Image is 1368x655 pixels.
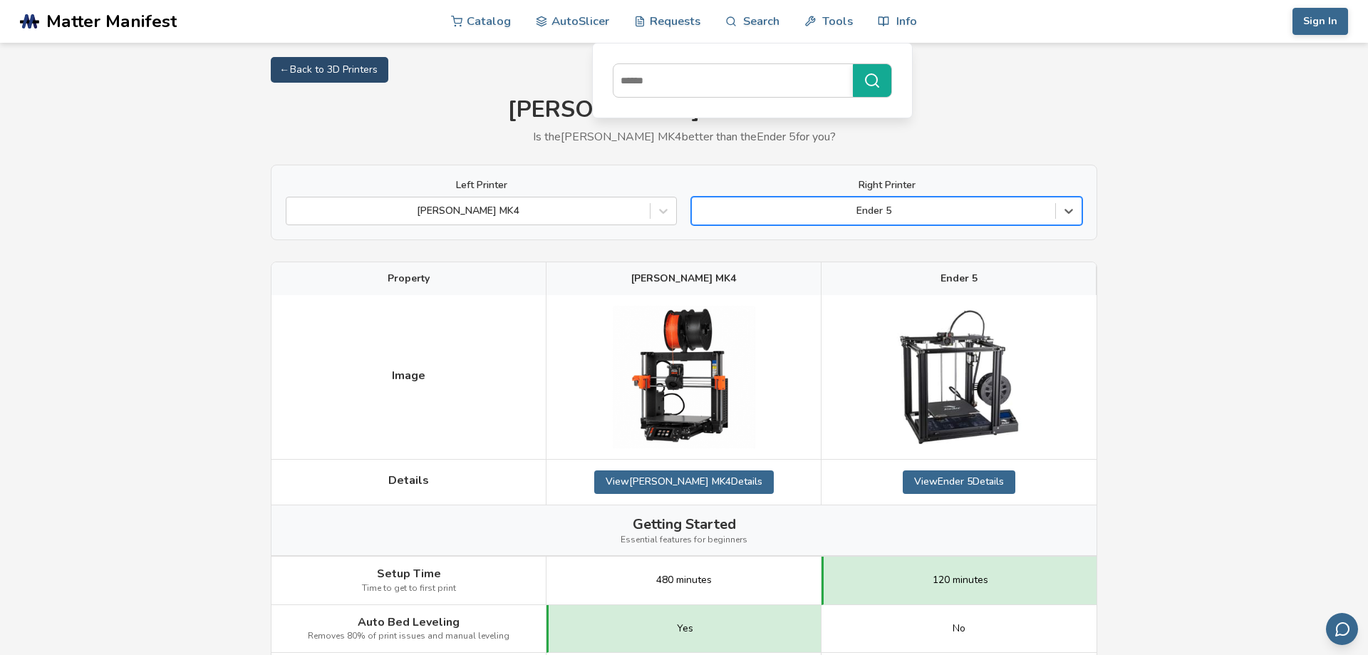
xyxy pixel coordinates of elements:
span: Time to get to first print [362,584,456,594]
span: Property [388,273,430,284]
span: Ender 5 [940,273,978,284]
h1: [PERSON_NAME] MK4 vs Ender 5 [271,97,1097,123]
p: Is the [PERSON_NAME] MK4 better than the Ender 5 for you? [271,130,1097,143]
button: Sign In [1292,8,1348,35]
span: Getting Started [633,516,736,532]
label: Left Printer [286,180,677,191]
span: Details [388,474,429,487]
span: Essential features for beginners [621,535,747,545]
span: Setup Time [377,567,441,580]
span: [PERSON_NAME] MK4 [631,273,736,284]
span: Matter Manifest [46,11,177,31]
span: Removes 80% of print issues and manual leveling [308,631,509,641]
span: Yes [677,623,693,634]
img: Prusa MK4 [613,306,755,448]
span: 480 minutes [656,574,712,586]
input: [PERSON_NAME] MK4 [294,205,296,217]
label: Right Printer [691,180,1082,191]
a: ViewEnder 5Details [903,470,1015,493]
span: Image [392,369,425,382]
a: View[PERSON_NAME] MK4Details [594,470,774,493]
input: Ender 5 [699,205,702,217]
img: Ender 5 [888,306,1030,448]
span: No [953,623,965,634]
a: ← Back to 3D Printers [271,57,388,83]
button: Send feedback via email [1326,613,1358,645]
span: 120 minutes [933,574,988,586]
span: Auto Bed Leveling [358,616,460,629]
